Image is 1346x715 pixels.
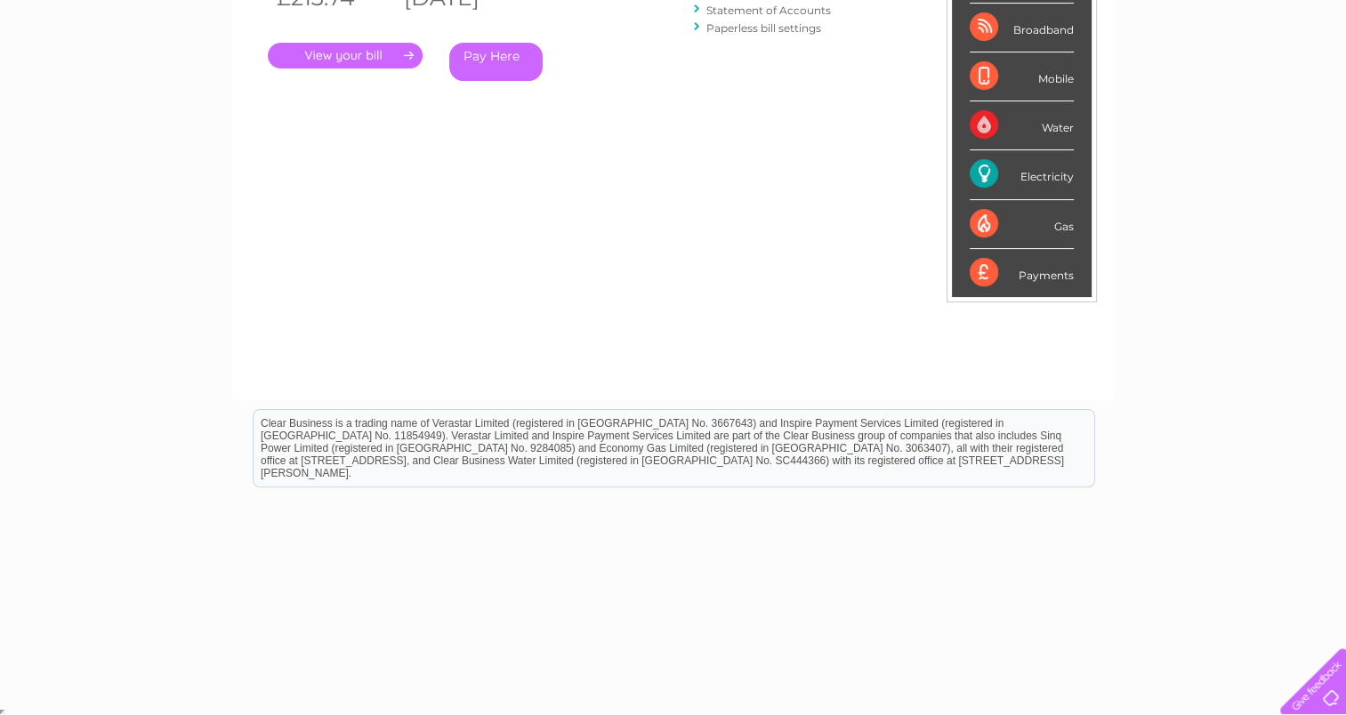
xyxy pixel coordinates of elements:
[706,21,821,35] a: Paperless bill settings
[1287,76,1329,89] a: Log out
[970,249,1074,297] div: Payments
[970,101,1074,150] div: Water
[1191,76,1217,89] a: Blog
[47,46,138,100] img: logo.png
[1033,76,1067,89] a: Water
[1127,76,1181,89] a: Telecoms
[970,52,1074,101] div: Mobile
[268,43,423,68] a: .
[1077,76,1116,89] a: Energy
[970,150,1074,199] div: Electricity
[970,4,1074,52] div: Broadband
[1228,76,1271,89] a: Contact
[970,200,1074,249] div: Gas
[449,43,543,81] a: Pay Here
[1011,9,1133,31] a: 0333 014 3131
[706,4,831,17] a: Statement of Accounts
[254,10,1094,86] div: Clear Business is a trading name of Verastar Limited (registered in [GEOGRAPHIC_DATA] No. 3667643...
